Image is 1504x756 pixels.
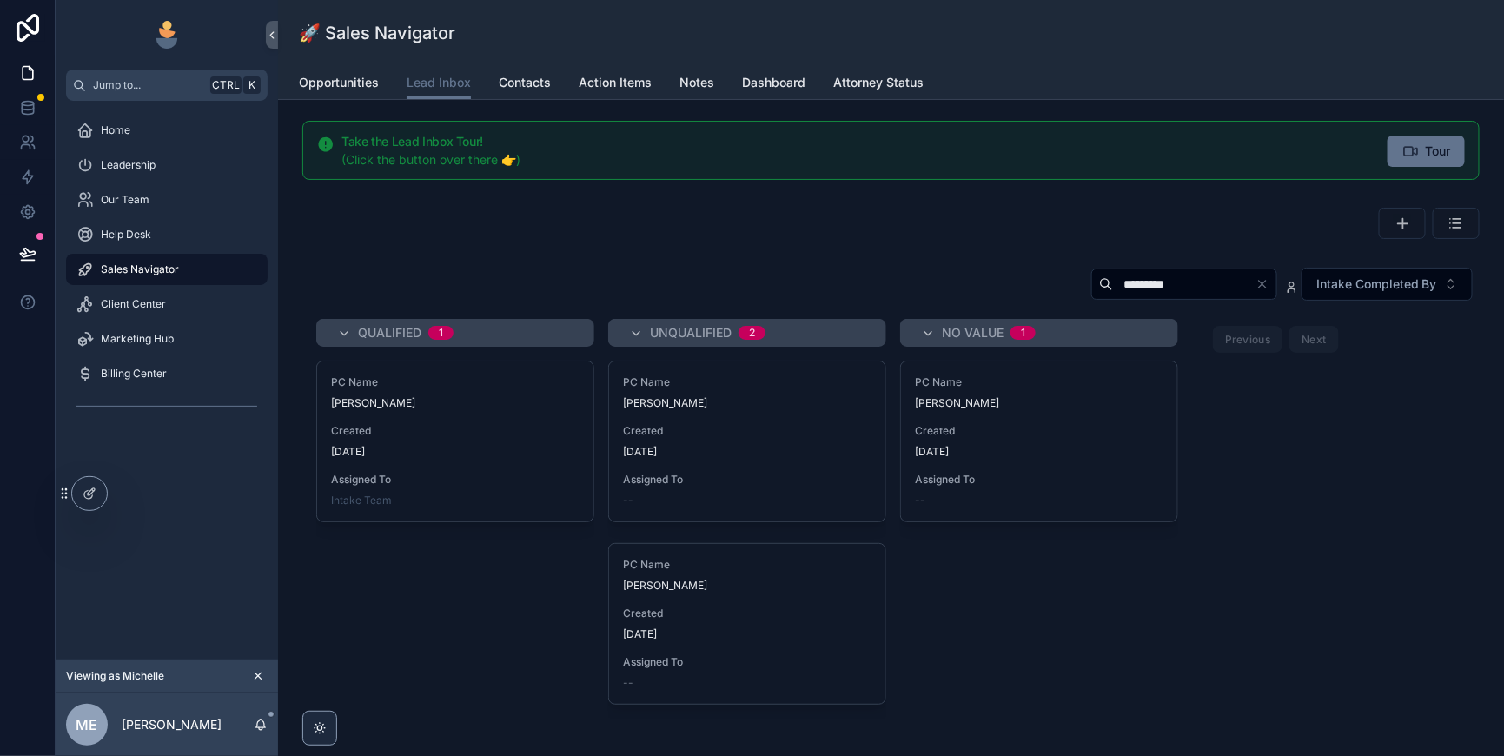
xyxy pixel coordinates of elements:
a: Client Center [66,288,268,320]
span: [PERSON_NAME] [331,396,580,410]
span: (Click the button over there 👉) [341,152,520,167]
span: PC Name [915,375,1163,389]
span: -- [623,494,633,507]
span: Created [915,424,1163,438]
span: Client Center [101,297,166,311]
span: [PERSON_NAME] [623,396,871,410]
span: Unqualified [650,324,732,342]
span: Leadership [101,158,156,172]
div: 2 [749,326,755,340]
span: Lead Inbox [407,74,471,91]
button: Jump to...CtrlK [66,70,268,101]
a: Contacts [499,67,551,102]
span: [PERSON_NAME] [915,396,1163,410]
a: Dashboard [742,67,805,102]
h5: Take the Lead Inbox Tour! [341,136,1374,148]
button: Select Button [1302,268,1473,301]
span: Attorney Status [833,74,924,91]
span: Assigned To [623,655,871,669]
span: Created [623,607,871,620]
span: Marketing Hub [101,332,174,346]
a: Leadership [66,149,268,181]
p: [DATE] [623,627,657,641]
img: App logo [153,21,181,49]
span: Qualified [358,324,421,342]
span: PC Name [331,375,580,389]
div: (Click the button over there 👉) [341,151,1374,169]
a: Sales Navigator [66,254,268,285]
span: Sales Navigator [101,262,179,276]
p: [DATE] [915,445,949,459]
a: Intake Team [331,494,392,507]
span: Viewing as Michelle [66,669,164,683]
span: Dashboard [742,74,805,91]
a: Notes [679,67,714,102]
span: ME [76,714,98,735]
a: Attorney Status [833,67,924,102]
span: Assigned To [623,473,871,487]
h1: 🚀 Sales Navigator [299,21,455,45]
button: Tour [1388,136,1465,167]
a: Lead Inbox [407,67,471,100]
span: Notes [679,74,714,91]
a: Action Items [579,67,652,102]
span: Ctrl [210,76,242,94]
div: scrollable content [56,101,278,446]
p: [DATE] [331,445,365,459]
span: Opportunities [299,74,379,91]
span: [PERSON_NAME] [623,579,871,593]
span: Our Team [101,193,149,207]
a: Our Team [66,184,268,216]
p: [PERSON_NAME] [122,716,222,733]
span: No value [942,324,1004,342]
div: 1 [1021,326,1025,340]
span: Jump to... [93,78,203,92]
span: PC Name [623,558,871,572]
a: PC Name[PERSON_NAME]Created[DATE]Assigned To-- [900,361,1178,522]
span: Home [101,123,130,137]
span: Tour [1426,143,1451,160]
a: Opportunities [299,67,379,102]
span: -- [623,676,633,690]
a: Billing Center [66,358,268,389]
span: Billing Center [101,367,167,381]
span: Contacts [499,74,551,91]
a: Help Desk [66,219,268,250]
div: 1 [439,326,443,340]
a: PC Name[PERSON_NAME]Created[DATE]Assigned To-- [608,361,886,522]
a: Home [66,115,268,146]
span: Created [623,424,871,438]
a: PC Name[PERSON_NAME]Created[DATE]Assigned To-- [608,543,886,705]
a: PC Name[PERSON_NAME]Created[DATE]Assigned ToIntake Team [316,361,594,522]
span: Assigned To [331,473,580,487]
span: PC Name [623,375,871,389]
span: K [245,78,259,92]
span: Assigned To [915,473,1163,487]
span: -- [915,494,925,507]
span: Created [331,424,580,438]
button: Clear [1256,277,1276,291]
p: [DATE] [623,445,657,459]
span: Help Desk [101,228,151,242]
span: Intake Completed By [1316,275,1437,293]
a: Marketing Hub [66,323,268,355]
span: Action Items [579,74,652,91]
